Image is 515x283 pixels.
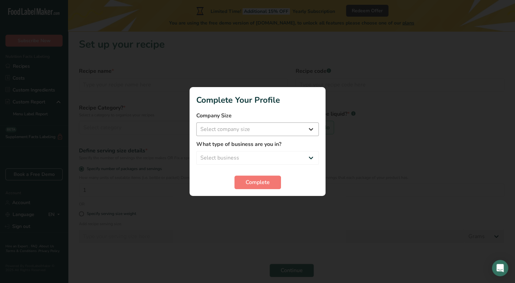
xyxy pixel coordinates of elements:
[196,112,319,120] label: Company Size
[492,260,508,276] div: Open Intercom Messenger
[196,140,319,148] label: What type of business are you in?
[196,94,319,106] h1: Complete Your Profile
[234,176,281,189] button: Complete
[246,178,270,186] span: Complete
